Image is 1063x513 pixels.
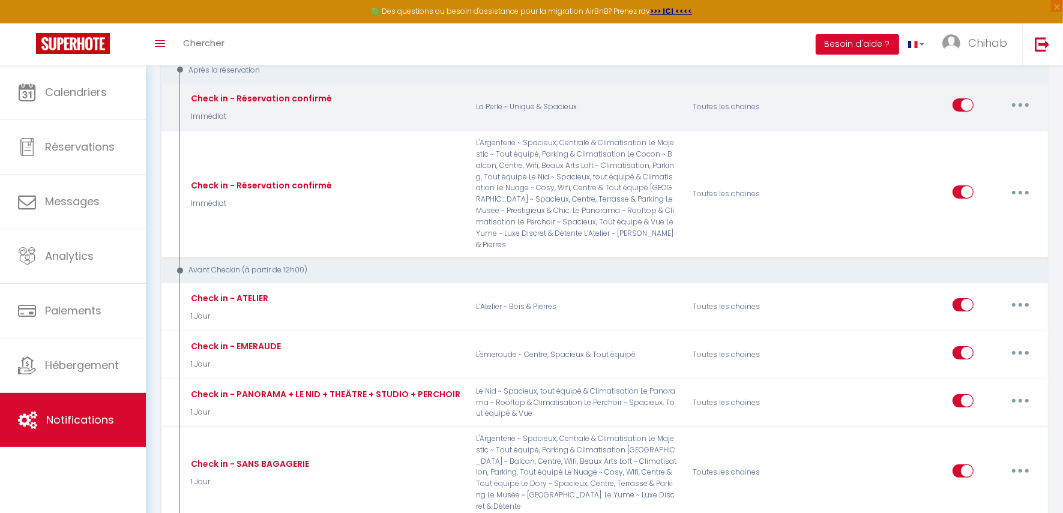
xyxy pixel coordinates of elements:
span: Chercher [183,37,224,49]
button: Besoin d'aide ? [816,34,899,55]
div: Check in - EMERAUDE [188,340,281,353]
p: L'Argenterie ~ Spacieux, Centrale & Climatisation Le Majestic ~ Tout équipé, Parking & Climatisat... [468,137,685,250]
p: 1 Jour [188,407,460,418]
a: >>> ICI <<<< [650,6,692,16]
p: Immédiat [188,198,332,209]
p: L'Argenterie ~ Spacieux, Centrale & Climatisation Le Majestic ~ Tout équipé, Parking & Climatisat... [468,433,685,512]
div: Check in - Réservation confirmé [188,92,332,105]
a: ... Chihab [933,23,1022,65]
span: Analytics [45,248,94,263]
span: Paiements [45,303,101,318]
div: Avant Checkin (à partir de 12h00) [172,265,1020,276]
p: L'émeraude ~ Centre, Spacieux & Tout équipé [468,337,685,372]
div: Toutes les chaines [685,89,829,124]
p: Le Nid ~ Spacieux, tout équipé & Climatisation Le Panorama ~ Rooftop & Climatisation Le Perchoir ... [468,385,685,420]
span: Notifications [46,412,114,427]
p: L’Atelier ~ Bois & Pierres [468,289,685,324]
a: Chercher [174,23,233,65]
div: Toutes les chaines [685,433,829,512]
span: Messages [45,194,100,209]
div: Check in - ATELIER [188,292,268,305]
p: 1 Jour [188,476,309,488]
div: Toutes les chaines [685,289,829,324]
span: Chihab [968,35,1007,50]
div: Toutes les chaines [685,385,829,420]
img: logout [1035,37,1050,52]
div: Check in - PANORAMA + LE NID + THEÄTRE + STUDIO + PERCHOIR [188,388,460,401]
div: Toutes les chaines [685,137,829,250]
span: Réservations [45,139,115,154]
div: Check in - SANS BAGAGERIE [188,457,309,470]
div: Toutes les chaines [685,337,829,372]
p: 1 Jour [188,359,281,370]
p: La Perle ~ Unique & Spacieux [468,89,685,124]
p: Immédiat [188,111,332,122]
img: ... [942,34,960,52]
div: Check in - Réservation confirmé [188,179,332,192]
span: Calendriers [45,85,107,100]
img: Super Booking [36,33,110,54]
div: Après la réservation [172,65,1020,76]
p: 1 Jour [188,311,268,322]
span: Hébergement [45,358,119,373]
